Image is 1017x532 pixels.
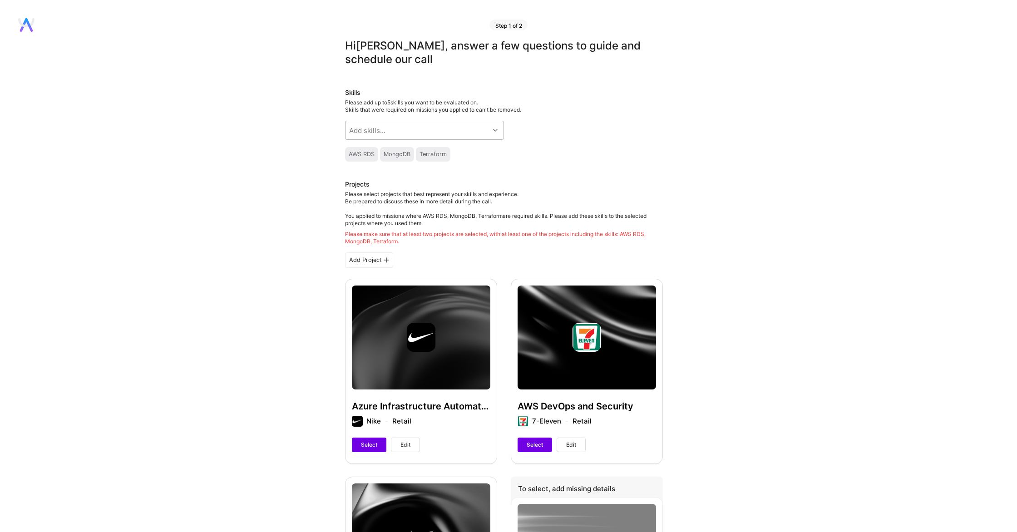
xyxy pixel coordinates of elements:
div: Terraform [420,151,447,158]
span: Select [527,441,543,449]
button: Select [518,438,552,452]
div: Please make sure that at least two projects are selected, with at least one of the projects inclu... [345,231,663,245]
i: icon Chevron [493,128,498,133]
div: Projects [345,180,370,189]
span: Edit [566,441,576,449]
button: Select [352,438,386,452]
span: Select [361,441,377,449]
div: Step 1 of 2 [490,20,528,30]
button: Edit [557,438,586,452]
div: Skills [345,88,663,97]
div: Hi [PERSON_NAME] , answer a few questions to guide and schedule our call [345,39,663,66]
button: Edit [391,438,420,452]
div: MongoDB [384,151,410,158]
span: Edit [400,441,410,449]
span: Skills that were required on missions you applied to can't be removed. [345,106,521,113]
div: To select, add missing details [511,477,663,503]
div: Add Project [345,252,393,268]
i: icon PlusBlackFlat [384,257,389,263]
div: Add skills... [349,126,385,135]
div: Please add up to 5 skills you want to be evaluated on. [345,99,663,113]
div: AWS RDS [349,151,375,158]
div: Please select projects that best represent your skills and experience. Be prepared to discuss the... [345,191,663,245]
